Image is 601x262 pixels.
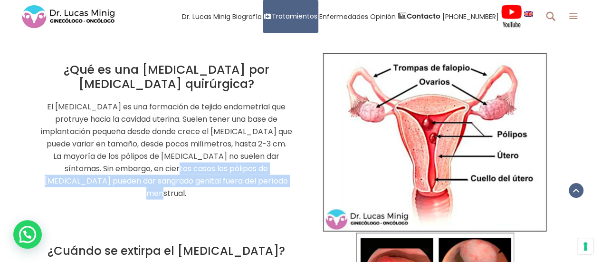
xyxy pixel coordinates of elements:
[319,11,368,22] span: Enfermedades
[272,11,317,22] span: Tratamientos
[182,11,230,22] span: Dr. Lucas Minig
[577,238,593,254] button: Sus preferencias de consentimiento para tecnologías de seguimiento
[39,62,294,91] h2: ¿Qué es una [MEDICAL_DATA] por [MEDICAL_DATA] quirúrgica?
[524,11,533,17] img: language english
[407,11,440,21] strong: Contacto
[39,100,294,199] p: El [MEDICAL_DATA] es una formación de tejido endometrial que protruye hacia la cavidad uterina. S...
[39,242,294,260] h3: ¿Cuándo se extirpa el [MEDICAL_DATA]?
[501,4,522,28] img: Videos Youtube Ginecología
[322,52,548,232] img: Polipectomía por Histeroscópia Quirúrgica
[370,11,396,22] span: Opinión
[232,11,262,22] span: Biografía
[442,11,499,22] span: [PHONE_NUMBER]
